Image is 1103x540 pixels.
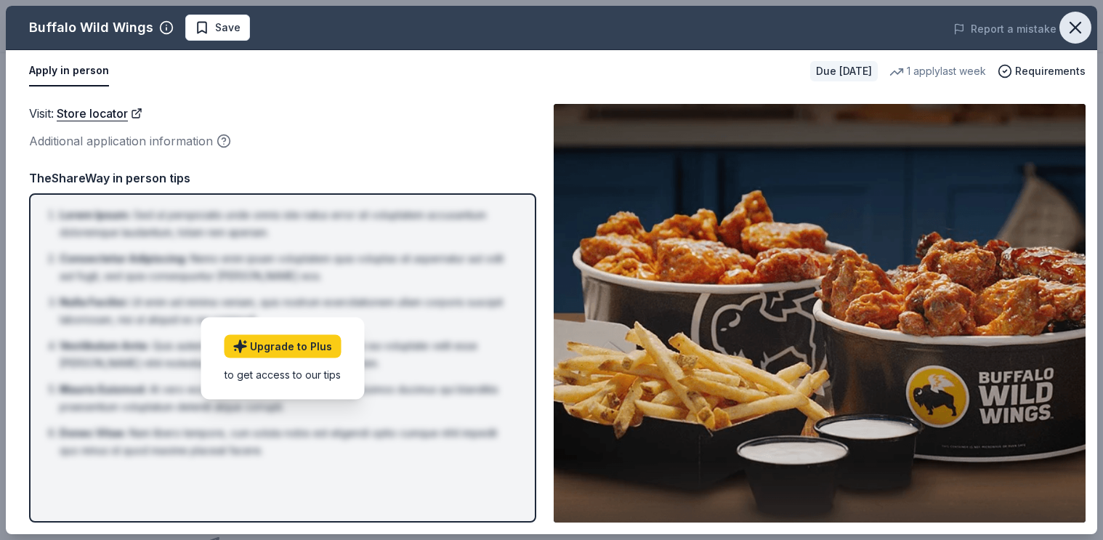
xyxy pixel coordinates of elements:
button: Apply in person [29,56,109,86]
span: Nulla Facilisi : [60,296,129,308]
span: Save [215,19,241,36]
li: At vero eos et accusamus et iusto odio dignissimos ducimus qui blanditiis praesentium voluptatum ... [60,381,514,416]
li: Nemo enim ipsam voluptatem quia voluptas sit aspernatur aut odit aut fugit, sed quia consequuntur... [60,250,514,285]
div: 1 apply last week [889,63,986,80]
a: Upgrade to Plus [224,334,341,358]
li: Quis autem vel eum iure reprehenderit qui in ea voluptate velit esse [PERSON_NAME] nihil molestia... [60,337,514,372]
li: Ut enim ad minima veniam, quis nostrum exercitationem ullam corporis suscipit laboriosam, nisi ut... [60,294,514,329]
a: Store locator [57,104,142,123]
div: Buffalo Wild Wings [29,16,153,39]
img: Image for Buffalo Wild Wings [554,104,1086,523]
button: Report a mistake [953,20,1056,38]
li: Sed ut perspiciatis unde omnis iste natus error sit voluptatem accusantium doloremque laudantium,... [60,206,514,241]
span: Requirements [1015,63,1086,80]
div: to get access to our tips [224,366,341,382]
span: Vestibulum Ante : [60,339,150,352]
div: Due [DATE] [810,61,878,81]
button: Save [185,15,250,41]
span: Donec Vitae : [60,427,126,439]
li: Nam libero tempore, cum soluta nobis est eligendi optio cumque nihil impedit quo minus id quod ma... [60,424,514,459]
div: Additional application information [29,132,536,150]
div: TheShareWay in person tips [29,169,536,188]
button: Requirements [998,63,1086,80]
span: Lorem Ipsum : [60,209,131,221]
span: Consectetur Adipiscing : [60,252,187,265]
div: Visit : [29,104,536,123]
span: Mauris Euismod : [60,383,147,395]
